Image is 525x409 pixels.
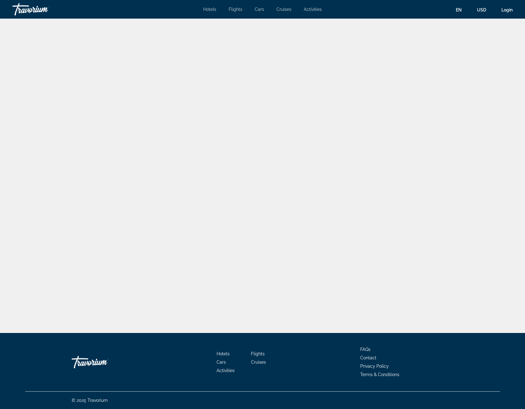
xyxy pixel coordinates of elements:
[456,5,468,14] button: Change language
[276,7,291,12] a: Cruises
[255,7,264,12] a: Cars
[501,7,513,12] a: Login
[217,360,226,365] a: Cars
[360,372,399,377] a: Terms & Conditions
[360,355,376,360] a: Contact
[72,398,108,403] span: © 2025 Travorium
[12,1,74,17] a: Travorium
[251,360,266,365] a: Cruises
[477,7,486,12] span: USD
[456,7,462,12] span: en
[304,7,322,12] a: Activities
[360,347,370,352] a: FAQs
[217,351,230,356] a: Hotels
[251,351,265,356] a: Flights
[72,353,134,371] a: Go Home
[360,364,389,369] a: Privacy Policy
[217,368,235,373] a: Activities
[229,7,242,12] a: Flights
[203,7,216,12] a: Hotels
[477,5,492,14] button: Change currency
